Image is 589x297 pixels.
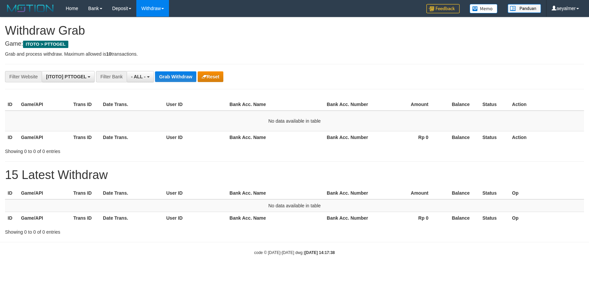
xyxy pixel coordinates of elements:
th: Bank Acc. Name [227,131,324,143]
img: MOTION_logo.png [5,3,56,13]
th: User ID [164,187,227,199]
th: Trans ID [71,187,100,199]
th: Date Trans. [100,212,164,224]
span: ITOTO > PTTOGEL [23,41,68,48]
p: Grab and process withdraw. Maximum allowed is transactions. [5,51,584,57]
h1: 15 Latest Withdraw [5,168,584,182]
th: Amount [376,98,438,111]
small: code © [DATE]-[DATE] dwg | [254,250,335,255]
div: Showing 0 to 0 of 0 entries [5,145,240,155]
th: Balance [438,98,480,111]
th: Date Trans. [100,131,164,143]
th: Status [480,131,509,143]
th: Trans ID [71,212,100,224]
h1: Withdraw Grab [5,24,584,37]
th: ID [5,131,18,143]
th: Game/API [18,98,71,111]
td: No data available in table [5,111,584,131]
strong: 10 [106,51,111,57]
th: Amount [376,187,438,199]
button: Grab Withdraw [155,71,196,82]
th: Balance [438,187,480,199]
th: User ID [164,212,227,224]
span: - ALL - [131,74,146,79]
th: Trans ID [71,131,100,143]
th: Op [509,212,584,224]
button: [ITOTO] PTTOGEL [42,71,95,82]
strong: [DATE] 14:17:38 [305,250,335,255]
th: Game/API [18,187,71,199]
img: Button%20Memo.svg [470,4,498,13]
th: Action [509,98,584,111]
span: [ITOTO] PTTOGEL [46,74,86,79]
img: panduan.png [508,4,541,13]
th: Bank Acc. Number [324,98,376,111]
img: Feedback.jpg [426,4,460,13]
h4: Game: [5,41,584,47]
div: Showing 0 to 0 of 0 entries [5,226,240,235]
th: Action [509,131,584,143]
th: Bank Acc. Number [324,131,376,143]
th: Bank Acc. Number [324,212,376,224]
td: No data available in table [5,199,584,212]
button: - ALL - [127,71,154,82]
th: Date Trans. [100,187,164,199]
th: Bank Acc. Name [227,187,324,199]
th: Status [480,212,509,224]
th: Status [480,98,509,111]
th: ID [5,212,18,224]
th: Balance [438,131,480,143]
th: Bank Acc. Number [324,187,376,199]
th: Op [509,187,584,199]
th: Game/API [18,212,71,224]
th: Date Trans. [100,98,164,111]
th: Game/API [18,131,71,143]
th: Rp 0 [376,212,438,224]
th: ID [5,98,18,111]
th: Status [480,187,509,199]
button: Reset [198,71,223,82]
th: Balance [438,212,480,224]
th: Rp 0 [376,131,438,143]
div: Filter Bank [96,71,127,82]
th: User ID [164,131,227,143]
th: Trans ID [71,98,100,111]
div: Filter Website [5,71,42,82]
th: User ID [164,98,227,111]
th: ID [5,187,18,199]
th: Bank Acc. Name [227,212,324,224]
th: Bank Acc. Name [227,98,324,111]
